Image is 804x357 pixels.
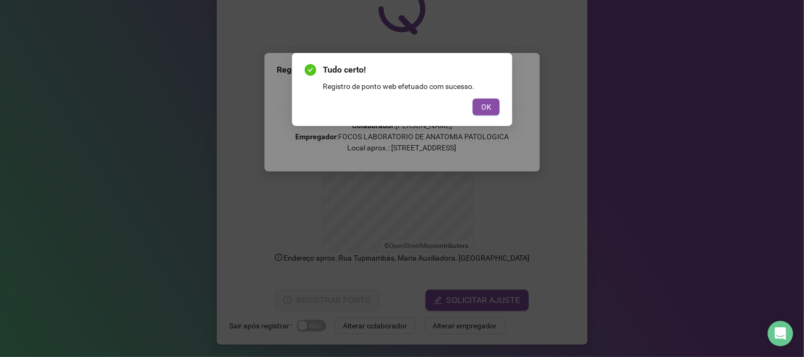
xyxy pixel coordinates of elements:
span: Tudo certo! [323,64,500,76]
span: OK [481,101,491,113]
span: check-circle [305,64,316,76]
button: OK [473,99,500,115]
div: Open Intercom Messenger [768,321,793,346]
div: Registro de ponto web efetuado com sucesso. [323,81,500,92]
